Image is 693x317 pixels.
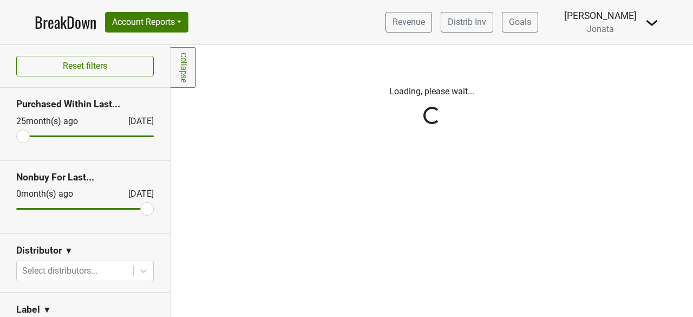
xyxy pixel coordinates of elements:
[385,12,432,33] a: Revenue
[564,9,637,23] div: [PERSON_NAME]
[587,24,614,34] span: Jonata
[35,11,96,34] a: BreakDown
[441,12,493,33] a: Distrib Inv
[171,47,196,88] a: Collapse
[105,12,188,33] button: Account Reports
[645,16,658,29] img: Dropdown Menu
[502,12,538,33] a: Goals
[179,85,685,98] p: Loading, please wait...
